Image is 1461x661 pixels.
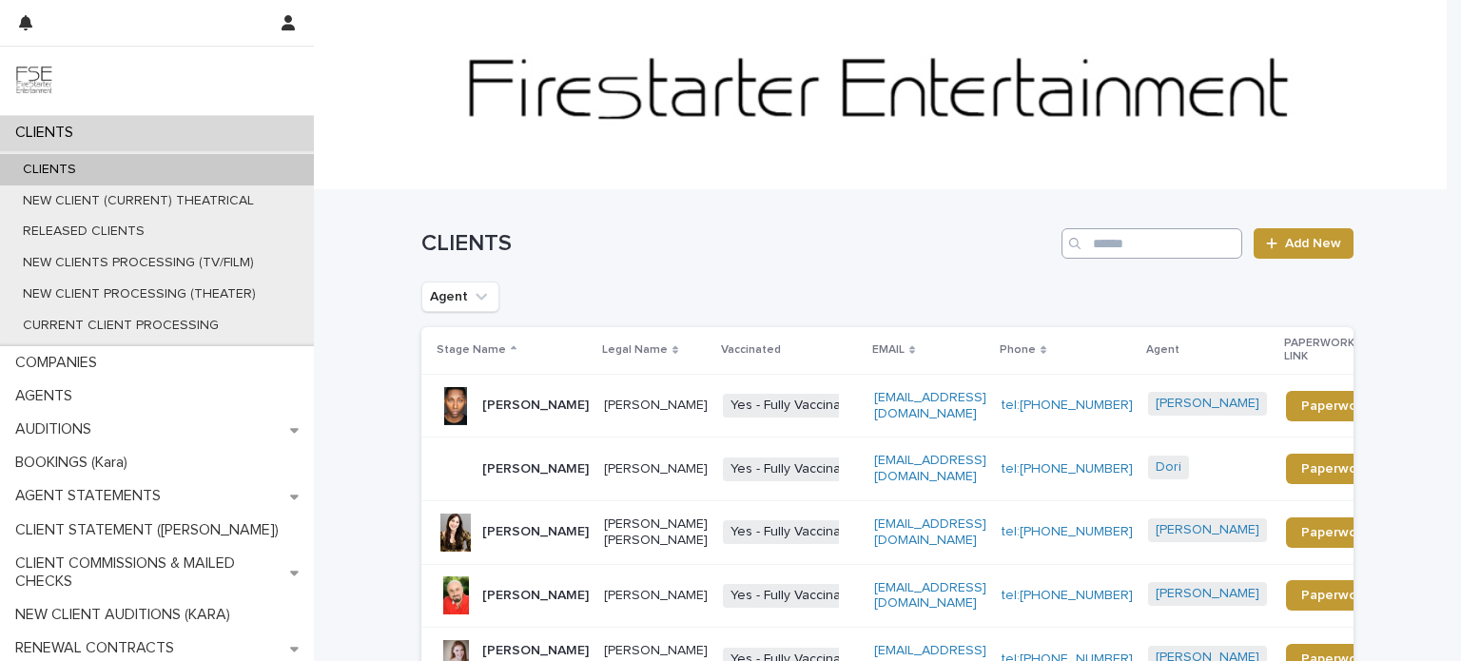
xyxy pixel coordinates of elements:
p: CLIENT STATEMENT ([PERSON_NAME]) [8,521,294,539]
tr: [PERSON_NAME][PERSON_NAME]Yes - Fully Vaccinated[EMAIL_ADDRESS][DOMAIN_NAME]tel:[PHONE_NUMBER]Dor... [421,437,1414,501]
a: [PERSON_NAME] [1156,586,1259,602]
p: Legal Name [602,340,668,360]
p: RENEWAL CONTRACTS [8,639,189,657]
span: Yes - Fully Vaccinated [723,457,868,481]
a: Paperwork [1286,454,1384,484]
p: Phone [1000,340,1036,360]
a: [EMAIL_ADDRESS][DOMAIN_NAME] [874,517,986,547]
p: PAPERWORK LINK [1284,333,1373,368]
a: Paperwork [1286,580,1384,611]
p: [PERSON_NAME] [604,461,708,477]
p: AUDITIONS [8,420,107,438]
p: AGENT STATEMENTS [8,487,176,505]
span: Yes - Fully Vaccinated [723,520,868,544]
p: Vaccinated [721,340,781,360]
p: [PERSON_NAME] [PERSON_NAME] [604,516,708,549]
p: CURRENT CLIENT PROCESSING [8,318,234,334]
a: [EMAIL_ADDRESS][DOMAIN_NAME] [874,454,986,483]
a: Dori [1156,459,1181,476]
span: Paperwork [1301,399,1369,413]
p: EMAIL [872,340,905,360]
tr: [PERSON_NAME][PERSON_NAME]Yes - Fully Vaccinated[EMAIL_ADDRESS][DOMAIN_NAME]tel:[PHONE_NUMBER][PE... [421,564,1414,628]
a: tel:[PHONE_NUMBER] [1002,589,1133,602]
a: Add New [1254,228,1354,259]
p: RELEASED CLIENTS [8,224,160,240]
p: [PERSON_NAME] [482,398,589,414]
a: [EMAIL_ADDRESS][DOMAIN_NAME] [874,581,986,611]
p: [PERSON_NAME] [482,461,589,477]
a: tel:[PHONE_NUMBER] [1002,399,1133,412]
p: NEW CLIENTS PROCESSING (TV/FILM) [8,255,269,271]
button: Agent [421,282,499,312]
p: [PERSON_NAME] [604,398,708,414]
p: BOOKINGS (Kara) [8,454,143,472]
tr: [PERSON_NAME][PERSON_NAME]Yes - Fully Vaccinated[EMAIL_ADDRESS][DOMAIN_NAME]tel:[PHONE_NUMBER][PE... [421,374,1414,437]
a: Paperwork [1286,517,1384,548]
p: Agent [1146,340,1179,360]
span: Paperwork [1301,526,1369,539]
p: CLIENT COMMISSIONS & MAILED CHECKS [8,554,290,591]
p: NEW CLIENT PROCESSING (THEATER) [8,286,271,302]
span: Paperwork [1301,462,1369,476]
a: [PERSON_NAME] [1156,396,1259,412]
a: tel:[PHONE_NUMBER] [1002,462,1133,476]
p: [PERSON_NAME] [482,524,589,540]
p: AGENTS [8,387,88,405]
tr: [PERSON_NAME][PERSON_NAME] [PERSON_NAME]Yes - Fully Vaccinated[EMAIL_ADDRESS][DOMAIN_NAME]tel:[PH... [421,500,1414,564]
a: Paperwork [1286,391,1384,421]
p: Stage Name [437,340,506,360]
h1: CLIENTS [421,230,1054,258]
span: Add New [1285,237,1341,250]
a: [EMAIL_ADDRESS][DOMAIN_NAME] [874,391,986,420]
p: NEW CLIENT (CURRENT) THEATRICAL [8,193,269,209]
p: COMPANIES [8,354,112,372]
p: [PERSON_NAME] [604,588,708,604]
img: 9JgRvJ3ETPGCJDhvPVA5 [15,62,53,100]
p: CLIENTS [8,162,91,178]
p: [PERSON_NAME] [482,588,589,604]
p: CLIENTS [8,124,88,142]
a: tel:[PHONE_NUMBER] [1002,525,1133,538]
span: Yes - Fully Vaccinated [723,394,868,418]
span: Paperwork [1301,589,1369,602]
span: Yes - Fully Vaccinated [723,584,868,608]
p: NEW CLIENT AUDITIONS (KARA) [8,606,245,624]
a: [PERSON_NAME] [1156,522,1259,538]
input: Search [1062,228,1242,259]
